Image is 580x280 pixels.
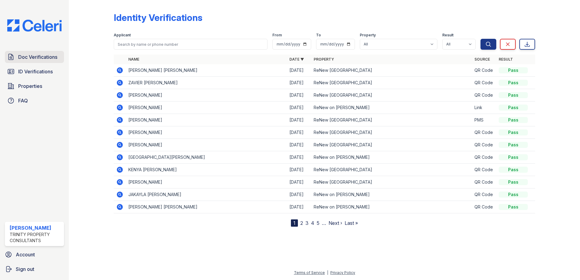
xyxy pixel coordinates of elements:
[442,33,454,38] label: Result
[126,164,287,176] td: KENYA [PERSON_NAME]
[327,270,328,275] div: |
[472,64,496,77] td: QR Code
[330,270,355,275] a: Privacy Policy
[287,201,311,213] td: [DATE]
[287,164,311,176] td: [DATE]
[287,77,311,89] td: [DATE]
[18,97,28,104] span: FAQ
[287,114,311,126] td: [DATE]
[472,188,496,201] td: QR Code
[499,80,528,86] div: Pass
[16,251,35,258] span: Account
[311,139,472,151] td: ReNew [GEOGRAPHIC_DATA]
[472,89,496,102] td: QR Code
[499,154,528,160] div: Pass
[126,77,287,89] td: ZAVIER [PERSON_NAME]
[291,219,298,227] div: 1
[16,265,34,273] span: Sign out
[287,102,311,114] td: [DATE]
[311,77,472,89] td: ReNew [GEOGRAPHIC_DATA]
[272,33,282,38] label: From
[311,188,472,201] td: ReNew on [PERSON_NAME]
[311,89,472,102] td: ReNew [GEOGRAPHIC_DATA]
[287,64,311,77] td: [DATE]
[10,224,62,232] div: [PERSON_NAME]
[5,80,64,92] a: Properties
[499,67,528,73] div: Pass
[305,220,309,226] a: 3
[311,201,472,213] td: ReNew on [PERSON_NAME]
[2,19,66,32] img: CE_Logo_Blue-a8612792a0a2168367f1c8372b55b34899dd931a85d93a1a3d3e32e68fde9ad4.png
[472,126,496,139] td: QR Code
[474,57,490,62] a: Source
[287,151,311,164] td: [DATE]
[311,126,472,139] td: ReNew [GEOGRAPHIC_DATA]
[329,220,342,226] a: Next ›
[126,64,287,77] td: [PERSON_NAME] [PERSON_NAME]
[311,64,472,77] td: ReNew [GEOGRAPHIC_DATA]
[322,219,326,227] span: …
[126,139,287,151] td: [PERSON_NAME]
[316,33,321,38] label: To
[126,151,287,164] td: [GEOGRAPHIC_DATA][PERSON_NAME]
[472,77,496,89] td: QR Code
[472,201,496,213] td: QR Code
[499,57,513,62] a: Result
[314,57,334,62] a: Property
[499,179,528,185] div: Pass
[345,220,358,226] a: Last »
[2,248,66,261] a: Account
[311,151,472,164] td: ReNew on [PERSON_NAME]
[5,65,64,78] a: ID Verifications
[472,102,496,114] td: Link
[289,57,304,62] a: Date ▼
[311,176,472,188] td: ReNew [GEOGRAPHIC_DATA]
[317,220,319,226] a: 5
[18,68,53,75] span: ID Verifications
[472,176,496,188] td: QR Code
[287,188,311,201] td: [DATE]
[499,204,528,210] div: Pass
[5,51,64,63] a: Doc Verifications
[287,176,311,188] td: [DATE]
[128,57,139,62] a: Name
[18,82,42,90] span: Properties
[499,192,528,198] div: Pass
[126,188,287,201] td: JAKAYLA [PERSON_NAME]
[311,102,472,114] td: ReNew on [PERSON_NAME]
[126,114,287,126] td: [PERSON_NAME]
[311,114,472,126] td: ReNew [GEOGRAPHIC_DATA]
[287,126,311,139] td: [DATE]
[114,12,202,23] div: Identity Verifications
[294,270,325,275] a: Terms of Service
[472,139,496,151] td: QR Code
[10,232,62,244] div: Trinity Property Consultants
[126,176,287,188] td: [PERSON_NAME]
[311,220,314,226] a: 4
[499,105,528,111] div: Pass
[472,164,496,176] td: QR Code
[499,92,528,98] div: Pass
[126,89,287,102] td: [PERSON_NAME]
[360,33,376,38] label: Property
[287,89,311,102] td: [DATE]
[5,95,64,107] a: FAQ
[126,126,287,139] td: [PERSON_NAME]
[499,167,528,173] div: Pass
[499,129,528,135] div: Pass
[114,39,268,50] input: Search by name or phone number
[126,102,287,114] td: [PERSON_NAME]
[472,151,496,164] td: QR Code
[300,220,303,226] a: 2
[499,142,528,148] div: Pass
[499,117,528,123] div: Pass
[472,114,496,126] td: PMS
[2,263,66,275] a: Sign out
[311,164,472,176] td: ReNew [GEOGRAPHIC_DATA]
[114,33,131,38] label: Applicant
[287,139,311,151] td: [DATE]
[18,53,57,61] span: Doc Verifications
[126,201,287,213] td: [PERSON_NAME] [PERSON_NAME]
